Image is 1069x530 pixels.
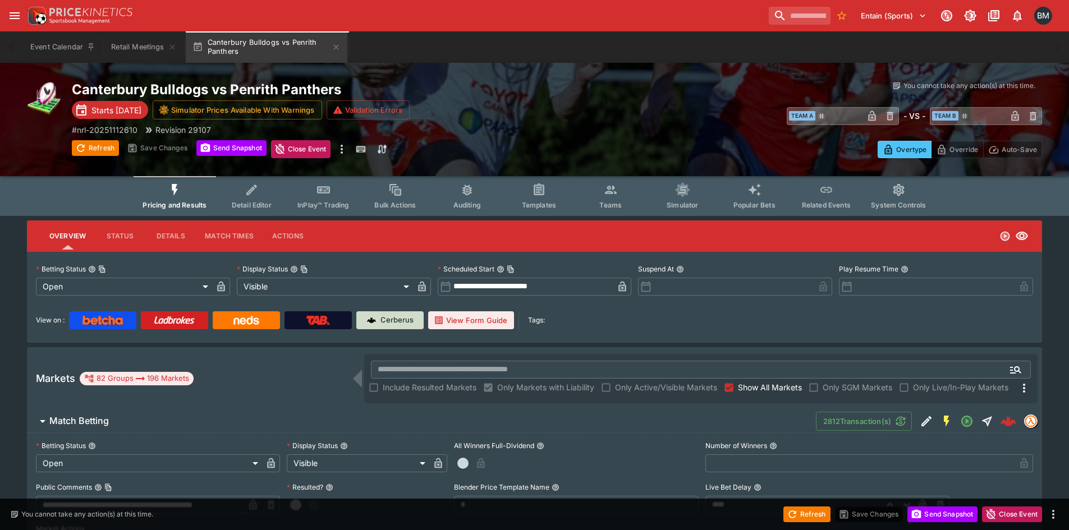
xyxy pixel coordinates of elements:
img: Betcha [82,316,123,325]
p: Betting Status [36,441,86,450]
button: No Bookmarks [833,7,851,25]
p: All Winners Full-Dividend [454,441,534,450]
h6: Match Betting [49,415,109,427]
img: Neds [233,316,259,325]
span: Teams [599,201,622,209]
div: Open [36,454,262,472]
input: search [769,7,831,25]
p: Betting Status [36,264,86,274]
p: Live Bet Delay [705,482,751,492]
button: Public CommentsCopy To Clipboard [94,483,102,491]
svg: Open [999,231,1011,242]
button: Actions [263,223,313,250]
button: SGM Enabled [937,411,957,431]
button: Betting StatusCopy To Clipboard [88,265,96,273]
img: tradingmodel [1025,415,1037,427]
span: Only Active/Visible Markets [615,381,717,393]
button: View Form Guide [428,311,514,329]
p: Copy To Clipboard [72,124,137,136]
img: TabNZ [306,316,330,325]
button: Send Snapshot [907,506,978,522]
button: more [335,140,348,158]
span: Only Live/In-Play Markets [913,381,1008,393]
button: Override [931,141,983,158]
button: Details [145,223,196,250]
p: Suspend At [638,264,674,274]
a: Cerberus [356,311,424,329]
label: Tags: [528,311,545,329]
p: Cerberus [380,315,414,326]
button: open drawer [4,6,25,26]
div: tradingmodel [1024,414,1038,428]
span: Detail Editor [232,201,272,209]
button: Play Resume Time [901,265,909,273]
button: Event Calendar [24,31,102,63]
div: Start From [878,141,1042,158]
div: 82 Groups 196 Markets [84,372,189,385]
button: Close Event [271,140,331,158]
button: Open [1006,360,1026,380]
img: Sportsbook Management [49,19,110,24]
button: Edit Detail [916,411,937,431]
p: Display Status [237,264,288,274]
svg: Open [960,414,974,428]
button: Auto-Save [983,141,1042,158]
p: You cannot take any action(s) at this time. [903,81,1035,91]
div: Visible [237,278,413,296]
button: Close Event [982,506,1042,522]
p: Auto-Save [1002,144,1037,155]
button: Refresh [783,506,831,522]
button: Send Snapshot [196,140,267,156]
button: Documentation [984,6,1004,26]
span: Team A [789,111,815,121]
button: Validation Errors [327,100,410,119]
button: Number of Winners [769,442,777,450]
svg: Visible [1015,229,1029,243]
button: Byron Monk [1031,3,1056,28]
button: Refresh [72,140,119,156]
div: Visible [287,454,429,472]
span: Popular Bets [733,201,776,209]
h5: Markets [36,372,75,385]
button: more [1047,508,1060,521]
p: Overtype [896,144,926,155]
p: Starts [DATE] [91,104,141,116]
button: Betting Status [88,442,96,450]
img: logo-cerberus--red.svg [1001,413,1016,429]
p: Override [949,144,978,155]
span: Show All Markets [738,381,802,393]
span: InPlay™ Trading [297,201,349,209]
span: Team B [932,111,958,121]
p: Blender Price Template Name [454,482,549,492]
span: Auditing [453,201,481,209]
button: Match Times [196,223,263,250]
button: Straight [977,411,997,431]
img: PriceKinetics [49,8,132,16]
span: Pricing and Results [143,201,207,209]
button: 2812Transaction(s) [816,412,912,431]
div: 0cdc57b4-a80a-4848-ac23-35cab14f744b [1001,413,1016,429]
p: Scheduled Start [438,264,494,274]
p: Play Resume Time [839,264,898,274]
button: Display StatusCopy To Clipboard [290,265,298,273]
h6: - VS - [903,110,925,122]
p: Revision 29107 [155,124,211,136]
p: Display Status [287,441,338,450]
img: Cerberus [367,316,376,325]
button: Live Bet Delay [754,483,761,491]
button: Display Status [340,442,348,450]
img: PriceKinetics Logo [25,4,47,27]
img: rugby_league.png [27,81,63,117]
span: System Controls [871,201,926,209]
a: 0cdc57b4-a80a-4848-ac23-35cab14f744b [997,410,1020,432]
p: You cannot take any action(s) at this time. [21,509,153,519]
div: Open [36,278,212,296]
label: View on : [36,311,65,329]
span: Only SGM Markets [823,381,892,393]
svg: More [1017,381,1031,395]
span: Only Markets with Liability [497,381,594,393]
button: Canterbury Bulldogs vs Penrith Panthers [186,31,347,63]
button: Select Tenant [854,7,933,25]
button: Overview [40,223,95,250]
button: Copy To Clipboard [104,483,112,491]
